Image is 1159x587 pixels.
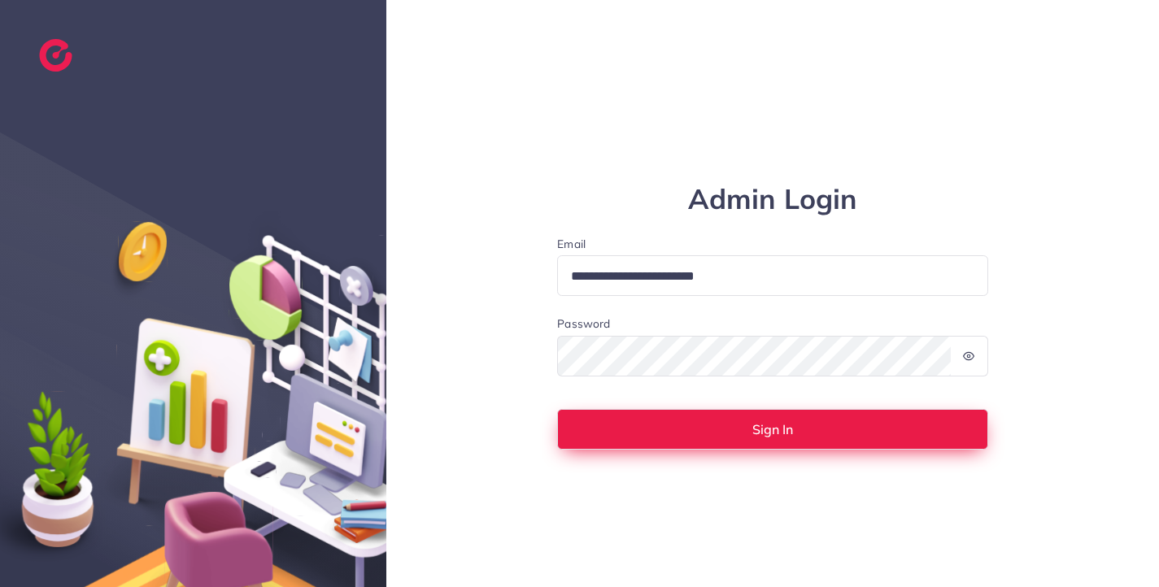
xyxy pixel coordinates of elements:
label: Email [557,236,988,252]
label: Password [557,315,610,332]
button: Sign In [557,409,988,450]
h1: Admin Login [557,183,988,216]
img: logo [39,39,72,72]
span: Sign In [752,423,793,436]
